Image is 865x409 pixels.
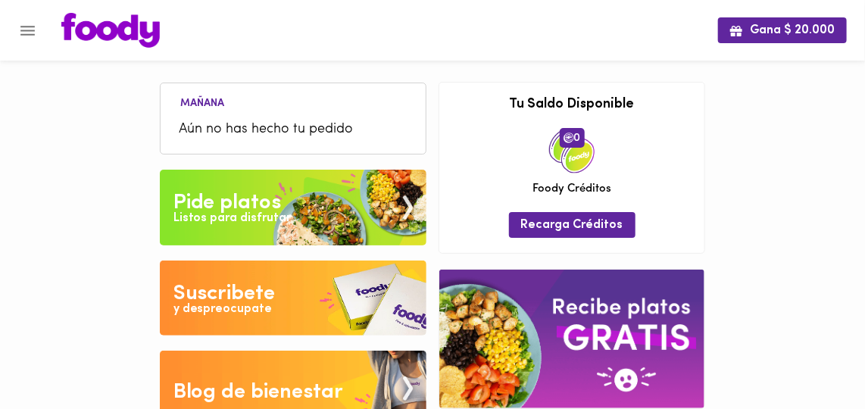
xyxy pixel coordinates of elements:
[173,301,273,318] div: y despreocupate
[173,279,276,309] div: Suscribete
[560,128,585,148] span: 0
[451,98,693,113] h3: Tu Saldo Disponible
[439,270,704,408] img: referral-banner.png
[777,321,850,394] iframe: Messagebird Livechat Widget
[532,181,611,197] span: Foody Créditos
[564,133,574,143] img: foody-creditos.png
[521,218,623,233] span: Recarga Créditos
[179,120,408,140] span: Aún no has hecho tu pedido
[61,13,160,48] img: logo.png
[160,261,426,336] img: Disfruta bajar de peso
[9,12,46,49] button: Menu
[730,23,835,38] span: Gana $ 20.000
[173,210,292,227] div: Listos para disfrutar
[718,17,847,42] button: Gana $ 20.000
[549,128,595,173] img: credits-package.png
[160,170,426,245] img: Pide un Platos
[168,95,236,109] li: Mañana
[173,188,282,218] div: Pide platos
[173,377,344,407] div: Blog de bienestar
[509,212,635,237] button: Recarga Créditos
